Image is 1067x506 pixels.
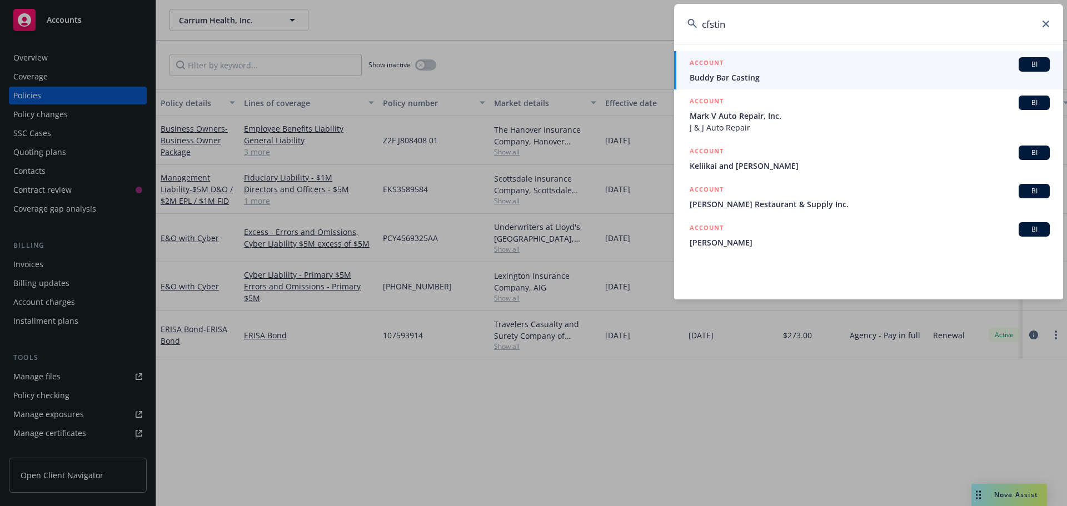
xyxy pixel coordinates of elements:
[674,178,1063,216] a: ACCOUNTBI[PERSON_NAME] Restaurant & Supply Inc.
[674,89,1063,139] a: ACCOUNTBIMark V Auto Repair, Inc.J & J Auto Repair
[690,122,1050,133] span: J & J Auto Repair
[690,57,724,71] h5: ACCOUNT
[690,72,1050,83] span: Buddy Bar Casting
[1023,59,1045,69] span: BI
[674,216,1063,254] a: ACCOUNTBI[PERSON_NAME]
[674,4,1063,44] input: Search...
[1023,224,1045,234] span: BI
[674,139,1063,178] a: ACCOUNTBIKeliikai and [PERSON_NAME]
[690,96,724,109] h5: ACCOUNT
[690,222,724,236] h5: ACCOUNT
[690,237,1050,248] span: [PERSON_NAME]
[690,198,1050,210] span: [PERSON_NAME] Restaurant & Supply Inc.
[690,160,1050,172] span: Keliikai and [PERSON_NAME]
[1023,148,1045,158] span: BI
[1023,98,1045,108] span: BI
[674,51,1063,89] a: ACCOUNTBIBuddy Bar Casting
[690,146,724,159] h5: ACCOUNT
[690,110,1050,122] span: Mark V Auto Repair, Inc.
[1023,186,1045,196] span: BI
[690,184,724,197] h5: ACCOUNT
